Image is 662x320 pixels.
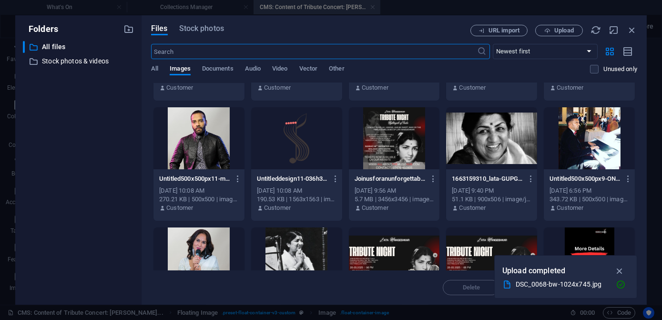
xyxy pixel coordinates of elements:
[23,41,25,53] div: ​
[42,56,116,67] p: Stock photos & videos
[166,83,193,92] p: Customer
[452,195,531,204] div: 51.1 KB | 900x506 | image/jpeg
[355,175,425,183] p: JoinusforanunforgettableeveningcelebratingthetimelessvoiceofLataMangeshkartheNightingaleofIndia.3...
[550,186,629,195] div: [DATE] 6:56 PM
[557,204,583,212] p: Customer
[627,25,637,35] i: Close
[166,204,193,212] p: Customer
[489,28,519,33] span: URL import
[123,24,134,34] i: Create new folder
[299,63,318,76] span: Vector
[550,195,629,204] div: 343.72 KB | 500x500 | image/png
[159,175,230,183] p: Untitled500x500px11-mNEtyfzwgYioEBULUAXBaQ.png
[355,195,434,204] div: 5.7 MB | 3456x3456 | image/png
[329,63,344,76] span: Other
[452,175,522,183] p: 1663159310_lata-GUPGLYfP8RY66a7cFrIeaw.jpg
[23,55,134,67] div: Stock photos & videos
[179,23,224,34] span: Stock photos
[23,23,58,35] p: Folders
[264,83,291,92] p: Customer
[202,63,234,76] span: Documents
[459,204,486,212] p: Customer
[557,83,583,92] p: Customer
[257,175,327,183] p: Untitleddesign11-036h3KqKNlBO1tUC3uU_9Q.png
[151,63,158,76] span: All
[535,25,583,36] button: Upload
[502,265,565,277] p: Upload completed
[452,186,531,195] div: [DATE] 9:40 PM
[264,204,291,212] p: Customer
[550,175,620,183] p: Untitled500x500px9-ONCCgpSM8oda-CiW9Z61Vw.png
[603,65,637,73] p: Displays only files that are not in use on the website. Files added during this session can still...
[470,25,528,36] button: URL import
[362,83,388,92] p: Customer
[159,195,239,204] div: 270.21 KB | 500x500 | image/png
[554,28,574,33] span: Upload
[272,63,287,76] span: Video
[151,44,478,59] input: Search
[170,63,191,76] span: Images
[459,83,486,92] p: Customer
[159,186,239,195] div: [DATE] 10:08 AM
[362,204,388,212] p: Customer
[257,186,336,195] div: [DATE] 10:08 AM
[245,63,261,76] span: Audio
[355,186,434,195] div: [DATE] 9:56 AM
[151,23,168,34] span: Files
[609,25,619,35] i: Minimize
[42,41,116,52] p: All files
[257,195,336,204] div: 190.53 KB | 1563x1563 | image/png
[591,25,601,35] i: Reload
[516,279,608,290] div: DSC_0068-bw-1024x745.jpg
